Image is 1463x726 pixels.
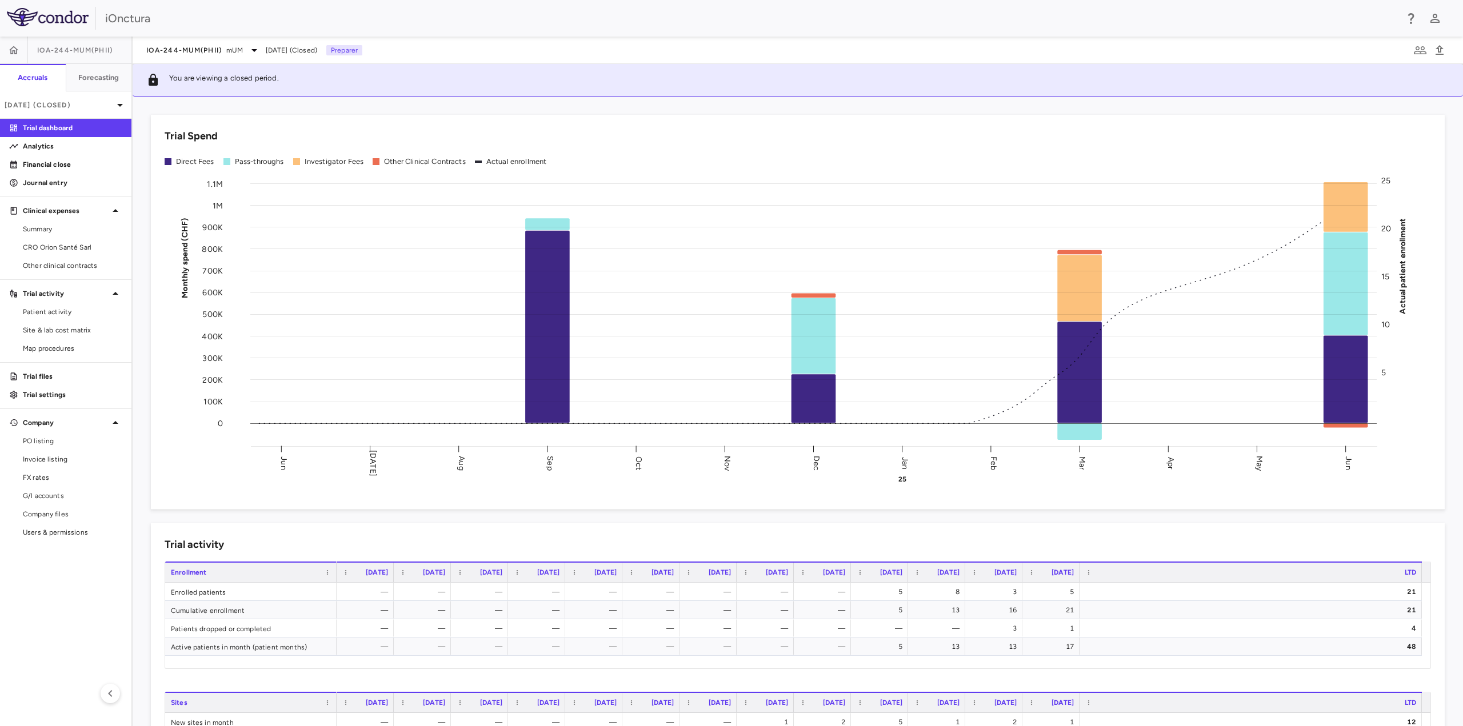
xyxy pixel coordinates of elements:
[994,568,1017,576] span: [DATE]
[804,637,845,656] div: —
[23,242,122,252] span: CRO Orion Santé Sarl
[486,157,547,167] div: Actual enrollment
[900,456,910,469] text: Jan
[575,637,617,656] div: —
[1381,368,1386,378] tspan: 5
[202,288,223,298] tspan: 600K
[1344,456,1353,470] text: Jun
[23,288,109,299] p: Trial activity
[305,157,364,167] div: Investigator Fees
[23,527,122,538] span: Users & permissions
[1090,601,1416,619] div: 21
[747,637,788,656] div: —
[5,100,113,110] p: [DATE] (Closed)
[105,10,1397,27] div: iOnctura
[226,45,242,55] span: mUM
[202,310,223,319] tspan: 500K
[165,537,224,552] h6: Trial activity
[804,601,845,619] div: —
[766,568,788,576] span: [DATE]
[23,123,122,133] p: Trial dashboard
[202,222,223,232] tspan: 900K
[651,699,674,707] span: [DATE]
[326,45,362,55] p: Preparer
[1405,568,1416,576] span: LTD
[1166,456,1176,469] text: Apr
[202,331,223,341] tspan: 400K
[423,699,445,707] span: [DATE]
[404,601,445,619] div: —
[634,456,643,470] text: Oct
[861,637,902,656] div: 5
[690,619,731,637] div: —
[202,244,223,254] tspan: 800K
[165,601,337,619] div: Cumulative enrollment
[804,583,845,601] div: —
[937,699,960,707] span: [DATE]
[347,583,388,601] div: —
[1090,583,1416,601] div: 21
[937,568,960,576] span: [DATE]
[366,568,388,576] span: [DATE]
[518,619,559,637] div: —
[747,619,788,637] div: —
[709,568,731,576] span: [DATE]
[23,509,122,519] span: Company files
[1033,637,1074,656] div: 17
[804,619,845,637] div: —
[165,619,337,637] div: Patients dropped or completed
[1090,619,1416,637] div: 4
[918,619,960,637] div: —
[461,583,502,601] div: —
[366,699,388,707] span: [DATE]
[347,619,388,637] div: —
[918,583,960,601] div: 8
[171,568,207,576] span: Enrollment
[461,619,502,637] div: —
[23,418,109,428] p: Company
[537,699,559,707] span: [DATE]
[880,699,902,707] span: [DATE]
[23,159,122,170] p: Financial close
[78,73,119,83] h6: Forecasting
[480,568,502,576] span: [DATE]
[146,46,222,55] span: IOA-244-mUM(PhII)
[423,568,445,576] span: [DATE]
[1052,699,1074,707] span: [DATE]
[1398,218,1408,314] tspan: Actual patient enrollment
[651,568,674,576] span: [DATE]
[518,637,559,656] div: —
[404,583,445,601] div: —
[23,325,122,335] span: Site & lab cost matrix
[1077,456,1087,470] text: Mar
[823,568,845,576] span: [DATE]
[23,454,122,464] span: Invoice listing
[23,224,122,234] span: Summary
[823,699,845,707] span: [DATE]
[690,583,731,601] div: —
[1033,619,1074,637] div: 1
[368,450,378,476] text: [DATE]
[633,637,674,656] div: —
[898,475,906,483] text: 25
[171,699,187,707] span: Sites
[37,46,113,55] span: IOA-244-mUM(PhII)
[176,157,214,167] div: Direct Fees
[207,179,223,188] tspan: 1.1M
[23,260,122,271] span: Other clinical contracts
[180,218,190,298] tspan: Monthly spend (CHF)
[812,455,821,470] text: Dec
[202,266,223,276] tspan: 700K
[23,371,122,382] p: Trial files
[461,601,502,619] div: —
[989,456,998,470] text: Feb
[202,353,223,363] tspan: 300K
[709,699,731,707] span: [DATE]
[165,637,337,655] div: Active patients in month (patient months)
[18,73,47,83] h6: Accruals
[1090,637,1416,656] div: 48
[994,699,1017,707] span: [DATE]
[766,699,788,707] span: [DATE]
[1052,568,1074,576] span: [DATE]
[976,637,1017,656] div: 13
